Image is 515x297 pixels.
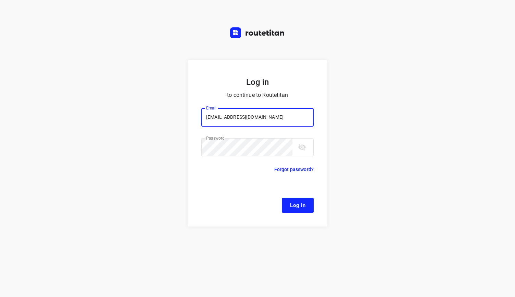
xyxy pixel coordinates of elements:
[290,201,305,210] span: Log In
[201,90,314,100] p: to continue to Routetitan
[295,140,309,154] button: toggle password visibility
[230,27,285,38] img: Routetitan
[201,77,314,88] h5: Log in
[282,198,314,213] button: Log In
[274,165,314,173] p: Forgot password?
